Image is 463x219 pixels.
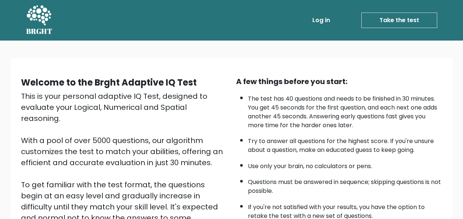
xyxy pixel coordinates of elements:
[26,3,53,38] a: BRGHT
[248,133,442,154] li: Try to answer all questions for the highest score. If you're unsure about a question, make an edu...
[361,13,437,28] a: Take the test
[21,76,197,88] b: Welcome to the Brght Adaptive IQ Test
[236,76,442,87] div: A few things before you start:
[309,13,333,28] a: Log in
[248,91,442,130] li: The test has 40 questions and needs to be finished in 30 minutes. You get 45 seconds for the firs...
[26,27,53,36] h5: BRGHT
[248,174,442,195] li: Questions must be answered in sequence; skipping questions is not possible.
[248,158,442,171] li: Use only your brain, no calculators or pens.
